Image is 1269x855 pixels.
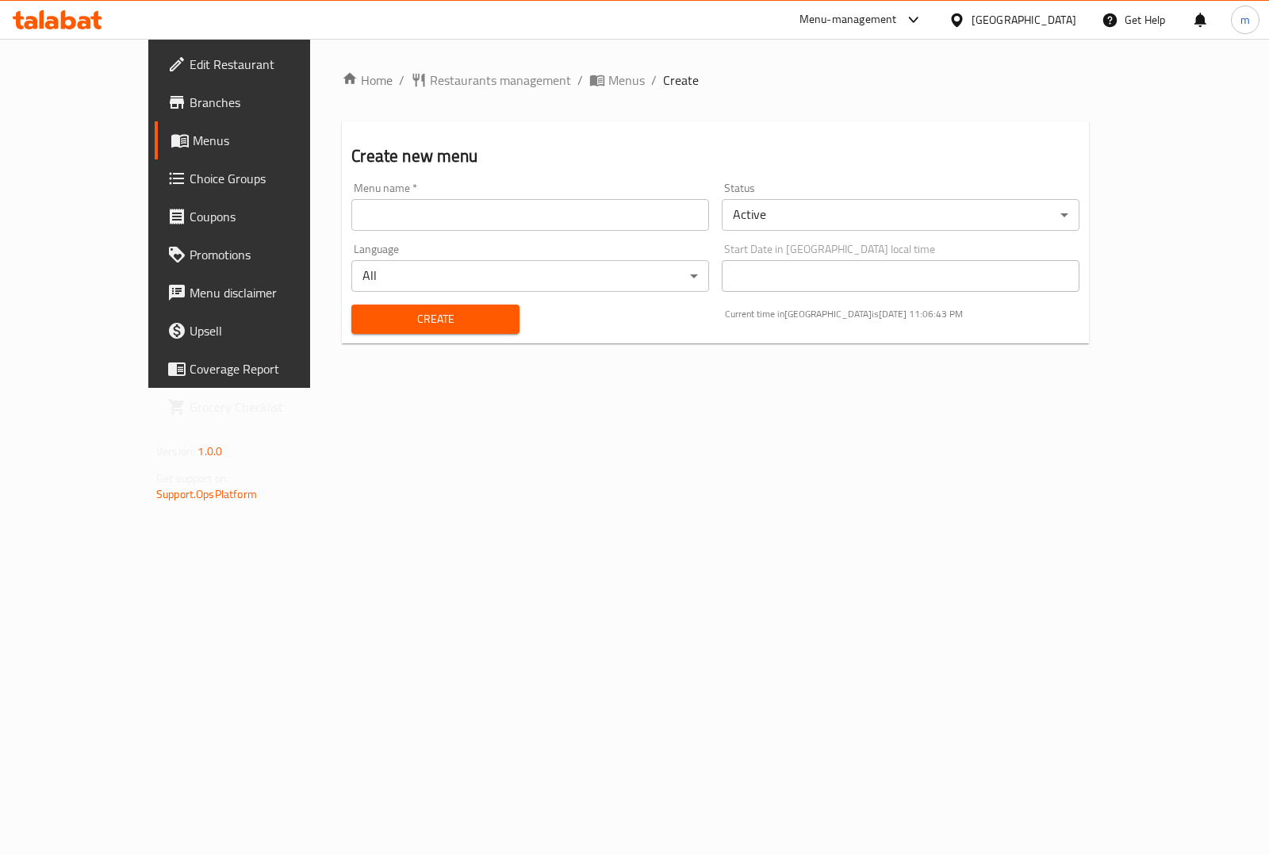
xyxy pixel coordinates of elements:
[351,260,709,292] div: All
[155,274,360,312] a: Menu disclaimer
[342,71,1089,90] nav: breadcrumb
[155,83,360,121] a: Branches
[351,199,709,231] input: Please enter Menu name
[1240,11,1250,29] span: m
[411,71,571,90] a: Restaurants management
[190,359,347,378] span: Coverage Report
[589,71,645,90] a: Menus
[193,131,347,150] span: Menus
[155,197,360,236] a: Coupons
[342,71,393,90] a: Home
[351,305,519,334] button: Create
[190,397,347,416] span: Grocery Checklist
[190,321,347,340] span: Upsell
[190,93,347,112] span: Branches
[972,11,1076,29] div: [GEOGRAPHIC_DATA]
[156,468,229,489] span: Get support on:
[399,71,404,90] li: /
[155,388,360,426] a: Grocery Checklist
[722,199,1079,231] div: Active
[190,283,347,302] span: Menu disclaimer
[155,45,360,83] a: Edit Restaurant
[155,121,360,159] a: Menus
[799,10,897,29] div: Menu-management
[651,71,657,90] li: /
[577,71,583,90] li: /
[190,207,347,226] span: Coupons
[155,350,360,388] a: Coverage Report
[190,55,347,74] span: Edit Restaurant
[155,312,360,350] a: Upsell
[351,144,1079,168] h2: Create new menu
[190,169,347,188] span: Choice Groups
[155,236,360,274] a: Promotions
[725,307,1079,321] p: Current time in [GEOGRAPHIC_DATA] is [DATE] 11:06:43 PM
[430,71,571,90] span: Restaurants management
[663,71,699,90] span: Create
[197,441,222,462] span: 1.0.0
[156,484,257,504] a: Support.OpsPlatform
[156,441,195,462] span: Version:
[608,71,645,90] span: Menus
[190,245,347,264] span: Promotions
[364,309,506,329] span: Create
[155,159,360,197] a: Choice Groups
